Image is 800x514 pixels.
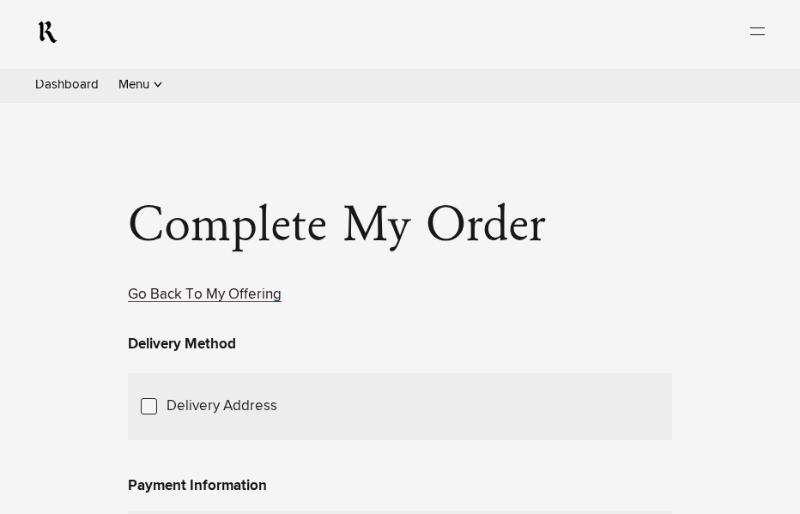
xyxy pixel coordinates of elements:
[35,78,99,91] a: Dashboard
[35,18,60,46] a: RealmCellars
[167,395,277,418] label: Delivery Address
[128,201,545,252] span: Complete My Order
[128,334,236,356] h3: Delivery Method
[128,475,267,498] h3: Payment Information
[118,75,149,95] button: Menu
[128,287,282,302] a: Go Back To My Offering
